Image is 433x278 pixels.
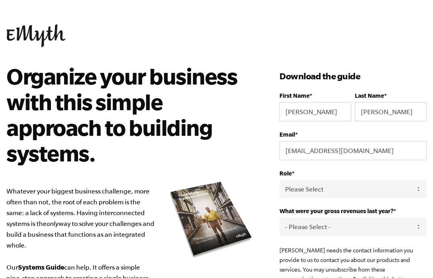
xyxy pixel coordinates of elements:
[47,220,59,227] i: only
[279,92,310,99] span: First Name
[355,92,384,99] span: Last Name
[393,240,433,278] iframe: Chat Widget
[279,207,393,214] span: What were your gross revenues last year?
[279,170,292,177] span: Role
[6,24,66,47] img: EMyth
[279,70,427,83] h3: Download the guide
[6,63,243,166] h2: Organize your business with this simple approach to building systems.
[18,263,64,271] b: Systems Guide
[279,131,295,138] span: Email
[167,179,255,261] img: e-myth systems guide organize your business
